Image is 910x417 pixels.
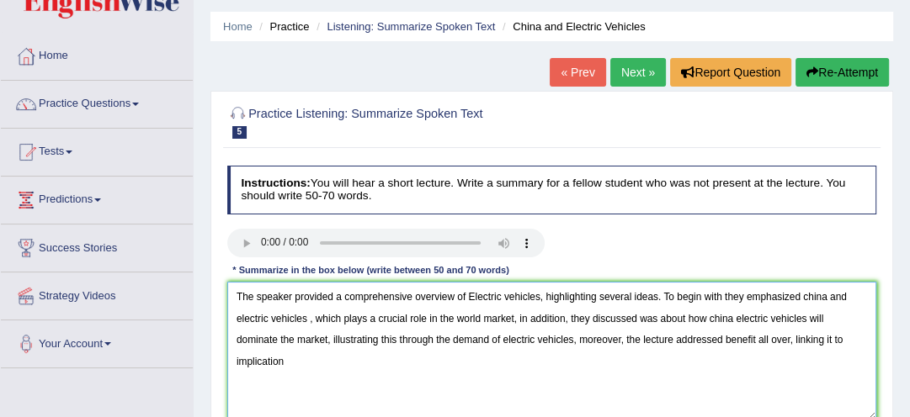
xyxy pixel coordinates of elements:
a: Tests [1,129,193,171]
button: Re-Attempt [796,58,889,87]
h4: You will hear a short lecture. Write a summary for a fellow student who was not present at the le... [227,166,877,214]
a: Predictions [1,177,193,219]
a: Listening: Summarize Spoken Text [327,20,495,33]
h2: Practice Listening: Summarize Spoken Text [227,103,630,139]
a: Home [223,20,253,33]
div: * Summarize in the box below (write between 50 and 70 words) [227,264,515,278]
a: « Prev [550,58,605,87]
li: China and Electric Vehicles [498,18,646,34]
b: Instructions: [241,177,310,189]
button: Report Question [670,58,791,87]
a: Strategy Videos [1,272,193,314]
a: Home [1,33,193,75]
a: Next » [610,58,666,87]
li: Practice [255,18,309,34]
a: Success Stories [1,224,193,267]
a: Your Account [1,320,193,362]
a: Practice Questions [1,81,193,123]
span: 5 [232,126,247,139]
